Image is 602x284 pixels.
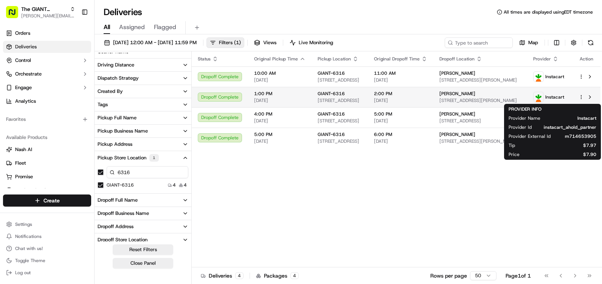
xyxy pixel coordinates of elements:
button: Close Panel [113,258,173,269]
span: $7.90 [532,151,596,157]
span: Provider External Id [509,133,551,139]
span: Nash AI [15,146,32,153]
div: Available Products [3,131,91,144]
button: Promise [3,171,91,183]
button: The GIANT Company [21,5,67,13]
span: [STREET_ADDRESS][PERSON_NAME] [439,77,521,83]
span: [DATE] [254,77,306,83]
div: 📗 [8,110,14,116]
div: 4 [235,272,244,279]
div: Driving Distance [98,62,134,68]
span: [STREET_ADDRESS] [439,118,521,124]
button: Toggle Theme [3,255,91,266]
span: [STREET_ADDRESS][PERSON_NAME] [439,97,521,103]
span: 5:00 PM [374,111,427,117]
button: Refresh [585,37,596,48]
button: Dropoff Full Name [95,194,191,207]
span: Provider [533,56,551,62]
span: All [104,23,110,32]
div: Pickup Address [98,141,132,148]
span: Price [509,151,520,157]
input: Pickup Store Location [107,166,188,178]
span: Analytics [15,98,36,105]
label: GIANT-6316 [107,182,134,188]
div: Pickup Full Name [98,114,137,121]
div: Dropoff Address [98,223,133,230]
span: [PERSON_NAME] [439,131,475,137]
span: [PERSON_NAME] [439,70,475,76]
span: Deliveries [15,43,37,50]
span: Toggle Theme [15,258,45,264]
a: Analytics [3,95,91,107]
a: Product Catalog [6,187,88,194]
span: [PERSON_NAME] [439,91,475,97]
span: GIANT-6316 [318,91,345,97]
span: m714653905 [563,133,596,139]
span: [STREET_ADDRESS] [318,97,362,103]
span: 5:00 PM [254,131,306,137]
button: Notifications [3,231,91,242]
span: [DATE] 12:00 AM - [DATE] 11:59 PM [113,39,197,46]
div: Dropoff Store Location [98,236,147,243]
button: The GIANT Company[PERSON_NAME][EMAIL_ADDRESS][PERSON_NAME][DOMAIN_NAME] [3,3,78,21]
div: Tags [98,101,108,108]
a: Orders [3,27,91,39]
span: Provider Name [509,115,540,121]
button: Reset Filters [113,244,173,255]
span: [STREET_ADDRESS] [318,138,362,144]
button: [PERSON_NAME][EMAIL_ADDRESS][PERSON_NAME][DOMAIN_NAME] [21,13,75,19]
span: 4:00 PM [254,111,306,117]
span: 6:00 PM [374,131,427,137]
span: 11:00 AM [374,70,427,76]
button: Dispatch Strategy [95,72,191,85]
button: Dropoff Address [95,220,191,233]
span: Product Catalog [15,187,51,194]
span: Settings [15,221,32,227]
span: Dropoff Location [439,56,475,62]
span: [DATE] [374,118,427,124]
a: Deliveries [3,41,91,53]
span: Fleet [15,160,26,167]
span: Instacart [545,74,564,80]
span: Map [528,39,538,46]
button: Chat with us! [3,243,91,254]
div: Action [579,56,594,62]
span: GIANT-6316 [318,70,345,76]
span: Original Dropoff Time [374,56,420,62]
div: Pickup Store Location [98,154,159,162]
div: Pickup Business Name [98,128,148,134]
button: Start new chat [129,74,138,83]
span: 10:00 AM [254,70,306,76]
span: [DATE] [254,97,306,103]
span: Pylon [75,128,92,134]
button: Pickup Full Name [95,111,191,124]
span: Control [15,57,31,64]
button: Nash AI [3,144,91,156]
span: $7.97 [527,142,596,148]
span: [DATE] [374,97,427,103]
button: Control [3,54,91,66]
button: Tags [95,98,191,111]
button: Driving Distance [95,59,191,71]
button: Dropoff Business Name [95,207,191,220]
span: GIANT-6316 [318,111,345,117]
div: Dispatch Strategy [98,75,139,82]
span: GIANT-6316 [318,131,345,137]
span: Promise [15,173,33,180]
a: 📗Knowledge Base [5,106,61,120]
p: Welcome 👋 [8,30,138,42]
div: Created By [98,88,123,95]
span: Chat with us! [15,245,43,252]
span: [DATE] [374,77,427,83]
button: Orchestrate [3,68,91,80]
p: Rows per page [430,272,467,279]
button: Create [3,194,91,207]
div: Dropoff Full Name [98,197,138,204]
span: Create [43,197,60,204]
h1: Deliveries [104,6,142,18]
span: [STREET_ADDRESS] [318,118,362,124]
div: 4 [290,272,299,279]
span: Tip [509,142,515,148]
